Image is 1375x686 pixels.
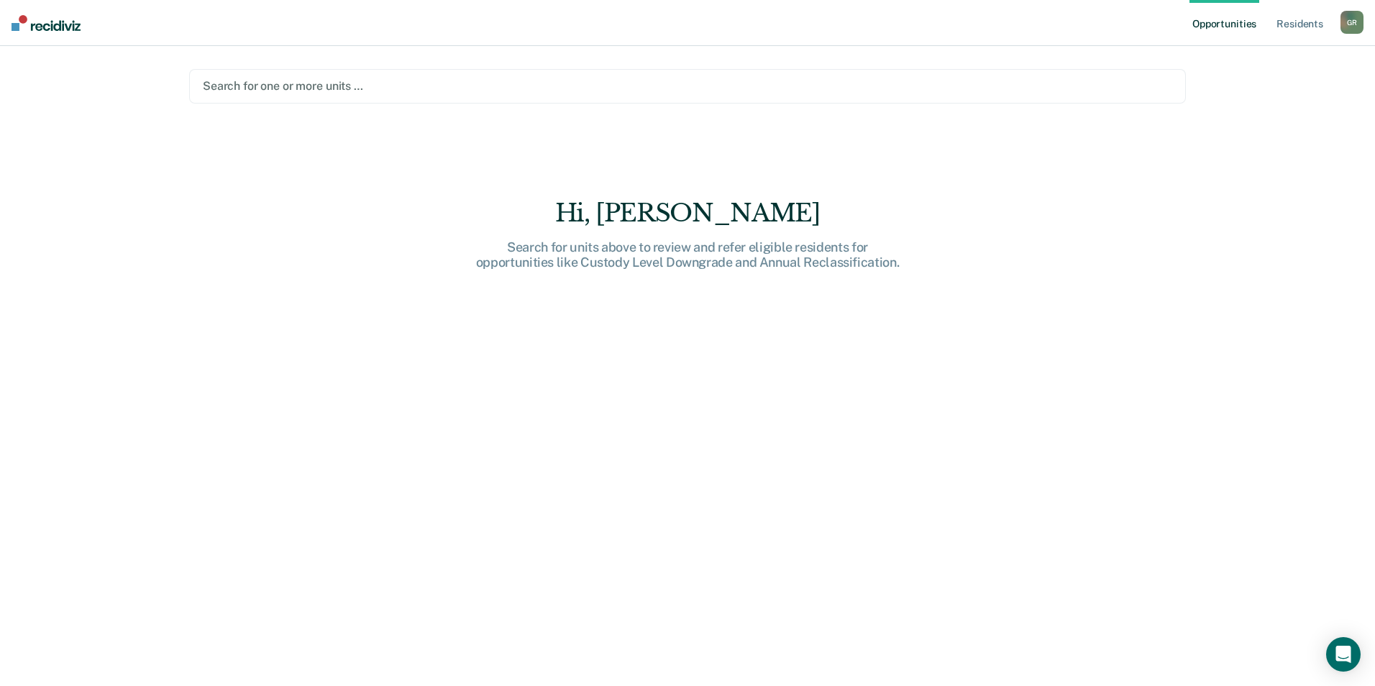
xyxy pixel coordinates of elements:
button: GR [1340,11,1363,34]
div: Open Intercom Messenger [1326,637,1361,672]
div: G R [1340,11,1363,34]
div: Search for units above to review and refer eligible residents for opportunities like Custody Leve... [457,239,918,270]
div: Hi, [PERSON_NAME] [457,198,918,228]
img: Recidiviz [12,15,81,31]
